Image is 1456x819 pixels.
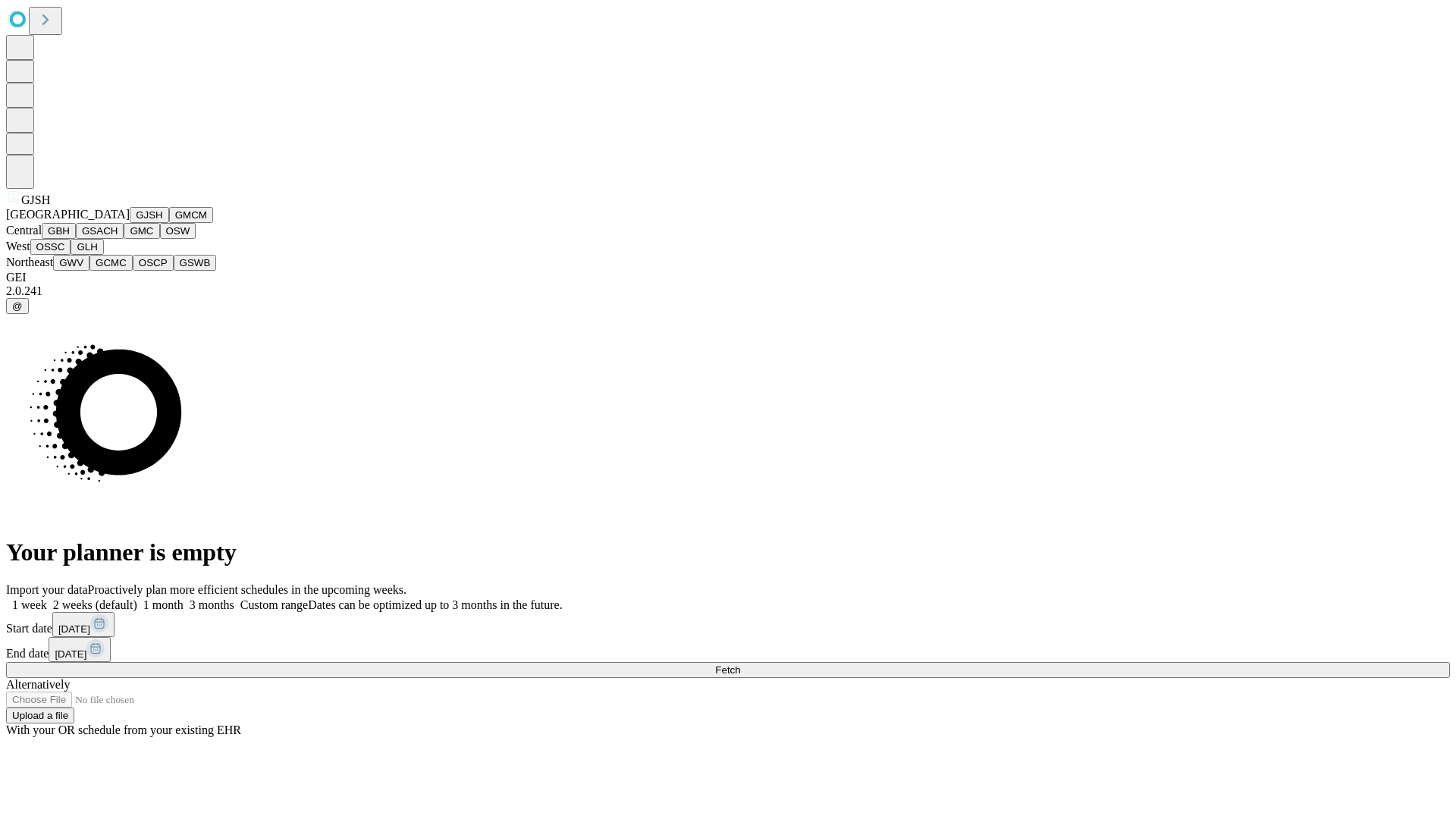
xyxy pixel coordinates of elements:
[160,223,196,239] button: OSW
[6,678,70,691] span: Alternatively
[89,255,133,271] button: GCMC
[174,255,217,271] button: GSWB
[49,637,111,662] button: [DATE]
[12,300,23,312] span: @
[21,193,50,206] span: GJSH
[42,223,76,239] button: GBH
[58,623,90,635] span: [DATE]
[52,612,115,637] button: [DATE]
[6,538,1450,566] h1: Your planner is empty
[6,637,1450,662] div: End date
[130,207,169,223] button: GJSH
[143,598,184,611] span: 1 month
[53,598,137,611] span: 2 weeks (default)
[71,239,103,255] button: GLH
[715,664,740,676] span: Fetch
[6,298,29,314] button: @
[308,598,562,611] span: Dates can be optimized up to 3 months in the future.
[240,598,308,611] span: Custom range
[6,240,30,253] span: West
[6,208,130,221] span: [GEOGRAPHIC_DATA]
[12,598,47,611] span: 1 week
[55,648,86,660] span: [DATE]
[6,271,1450,284] div: GEI
[88,583,406,596] span: Proactively plan more efficient schedules in the upcoming weeks.
[124,223,159,239] button: GMC
[30,239,71,255] button: OSSC
[6,224,42,237] span: Central
[76,223,124,239] button: GSACH
[6,583,88,596] span: Import your data
[169,207,213,223] button: GMCM
[6,284,1450,298] div: 2.0.241
[133,255,174,271] button: OSCP
[190,598,234,611] span: 3 months
[6,612,1450,637] div: Start date
[6,708,74,723] button: Upload a file
[6,256,53,268] span: Northeast
[6,662,1450,678] button: Fetch
[6,723,241,736] span: With your OR schedule from your existing EHR
[53,255,89,271] button: GWV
